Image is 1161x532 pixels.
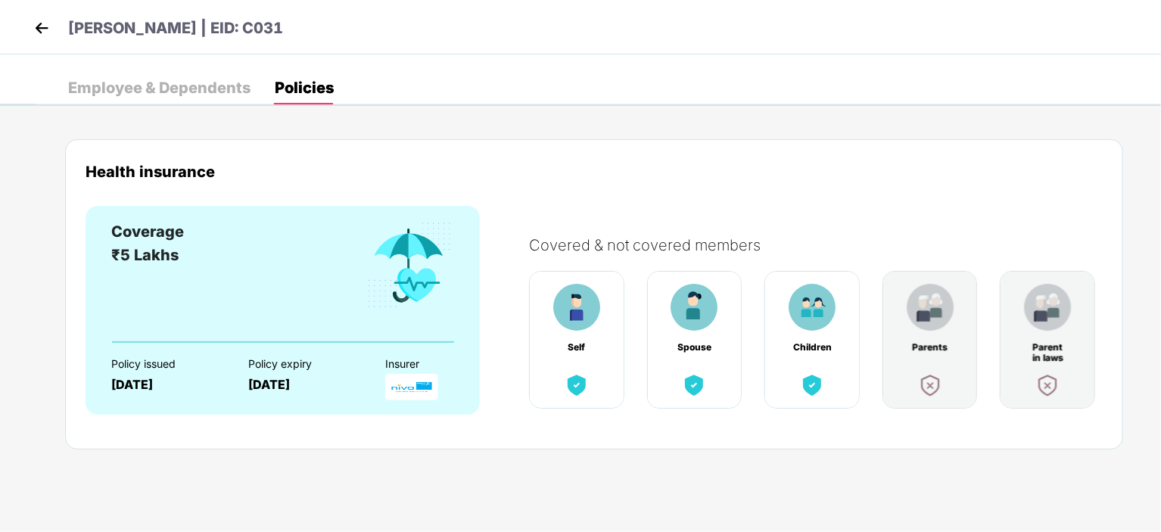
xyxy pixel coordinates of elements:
img: benefitCardImg [680,372,708,399]
img: benefitCardImg [798,372,826,399]
img: benefitCardImg [907,284,954,331]
div: Policy expiry [248,358,359,370]
div: Spouse [674,342,714,353]
div: Employee & Dependents [68,80,251,95]
div: Policy issued [111,358,222,370]
img: benefitCardImg [553,284,600,331]
img: benefitCardImg [563,372,590,399]
span: ₹5 Lakhs [111,246,179,264]
p: [PERSON_NAME] | EID: C031 [68,17,283,40]
div: Coverage [111,220,184,244]
div: Policies [275,80,334,95]
div: Children [792,342,832,353]
img: benefitCardImg [917,372,944,399]
img: back [30,17,53,39]
div: Parent in laws [1028,342,1067,353]
div: Parents [910,342,950,353]
img: benefitCardImg [789,284,836,331]
div: Self [557,342,596,353]
img: benefitCardImg [365,220,454,311]
div: Health insurance [86,163,1103,180]
div: [DATE] [248,378,359,392]
div: [DATE] [111,378,222,392]
div: Insurer [385,358,496,370]
div: Covered & not covered members [529,236,1118,254]
img: benefitCardImg [1024,284,1071,331]
img: benefitCardImg [671,284,717,331]
img: InsurerLogo [385,374,438,400]
img: benefitCardImg [1034,372,1061,399]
